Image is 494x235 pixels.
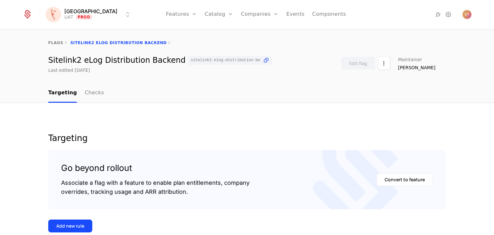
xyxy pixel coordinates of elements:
span: sitelink2-elog-distribution-be [191,58,260,62]
div: Last edited [DATE] [48,67,90,73]
div: Targeting [48,134,446,142]
div: Sitelink2 eLog Distribution Backend [48,56,272,65]
span: [PERSON_NAME] [398,64,435,71]
span: [GEOGRAPHIC_DATA] [64,9,117,14]
a: Integrations [434,11,442,18]
button: Select environment [48,7,132,22]
span: Maintainer [398,57,422,62]
button: Convert to feature [377,173,433,186]
ul: Choose Sub Page [48,84,104,103]
a: Settings [444,11,452,18]
div: Associate a flag with a feature to enable plan entitlements, company overrides, tracking usage an... [61,178,250,196]
button: Select action [378,57,390,70]
div: Add new rule [56,223,84,229]
img: Florence [46,7,61,22]
a: Targeting [48,84,77,103]
button: Open user button [462,10,471,19]
a: flags [48,41,63,45]
span: Prod [76,14,92,20]
a: Checks [85,84,104,103]
div: Go beyond rollout [61,163,250,173]
button: Edit flag [341,57,375,70]
div: UAT [64,14,73,20]
div: Edit flag [349,60,367,67]
button: Add new rule [48,220,92,232]
img: Vlada Todorovic [462,10,471,19]
nav: Main [48,84,446,103]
